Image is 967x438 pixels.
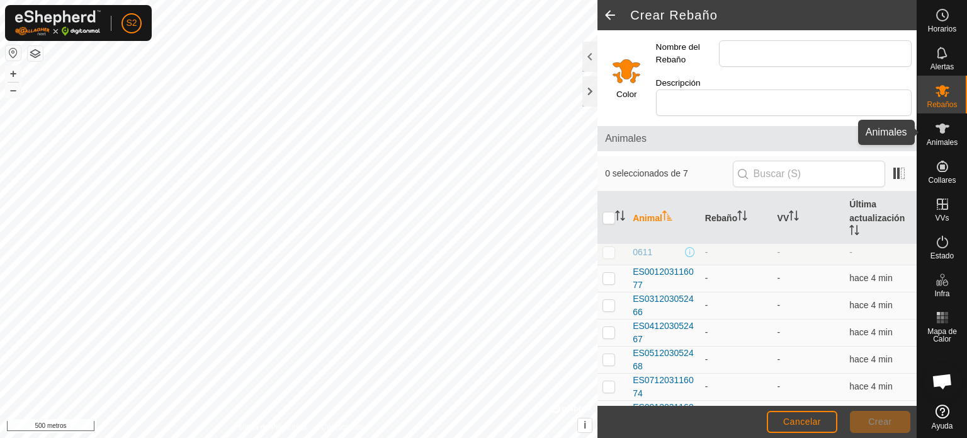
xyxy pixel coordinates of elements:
[705,213,737,223] font: Rebaño
[935,214,949,222] font: VVs
[234,423,306,432] font: Política de Privacidad
[849,354,892,364] span: 28 de septiembre de 2025, 17:37
[850,411,910,433] button: Crear
[616,89,636,99] font: Color
[633,348,694,371] font: ES051203052468
[778,381,781,391] font: -
[778,300,781,310] font: -
[778,247,781,257] font: -
[928,25,956,33] font: Horarios
[633,294,694,317] font: ES031203052466
[927,138,958,147] font: Animales
[767,411,837,433] button: Cancelar
[930,251,954,260] font: Estado
[705,300,708,310] font: -
[917,400,967,435] a: Ayuda
[633,375,694,398] font: ES071203116074
[778,354,781,364] font: -
[28,46,43,61] button: Capas del Mapa
[6,66,21,81] button: +
[927,100,957,109] font: Rebaños
[789,212,799,222] p-sorticon: Activar para ordenar
[10,67,17,80] font: +
[615,212,625,222] p-sorticon: Activar para ordenar
[849,199,905,222] font: Última actualización
[934,289,949,298] font: Infra
[849,300,892,310] font: hace 4 min
[322,422,364,433] a: Contáctenos
[633,267,694,290] font: ES001203116077
[705,327,708,337] font: -
[584,420,586,430] font: i
[849,381,892,391] span: 28 de septiembre de 2025, 17:37
[578,418,592,432] button: i
[928,176,956,185] font: Collares
[630,8,718,22] font: Crear Rebaño
[605,133,647,144] font: Animales
[733,161,885,187] input: Buscar (S)
[737,212,747,222] p-sorticon: Activar para ordenar
[15,10,101,36] img: Logotipo de Gallagher
[849,327,892,337] font: hace 4 min
[849,354,892,364] font: hace 4 min
[849,300,892,310] span: 28 de septiembre de 2025, 17:37
[783,417,821,427] font: Cancelar
[849,273,892,283] font: hace 4 min
[778,213,789,223] font: VV
[6,83,21,98] button: –
[633,321,694,344] font: ES041203052467
[633,247,652,257] font: 0611
[605,168,688,178] font: 0 seleccionados de 7
[932,422,953,430] font: Ayuda
[849,227,859,237] p-sorticon: Activar para ordenar
[6,45,21,61] button: Restablecer Mapa
[705,354,708,364] font: -
[849,381,892,391] font: hace 4 min
[656,42,700,64] font: Nombre del Rebaño
[778,273,781,283] font: -
[10,83,16,96] font: –
[868,417,892,427] font: Crear
[927,327,957,343] font: Mapa de Calor
[633,213,662,223] font: Animal
[662,212,672,222] p-sorticon: Activar para ordenar
[322,423,364,432] font: Contáctenos
[705,247,708,257] font: -
[849,273,892,283] span: 28 de septiembre de 2025, 17:37
[633,402,694,425] font: ES091203116076
[126,18,137,28] font: S2
[656,78,701,88] font: Descripción
[849,327,892,337] span: 28 de septiembre de 2025, 17:37
[930,62,954,71] font: Alertas
[705,273,708,283] font: -
[778,327,781,337] font: -
[705,381,708,391] font: -
[849,247,852,257] font: -
[234,422,306,433] a: Política de Privacidad
[924,362,961,400] div: Chat abierto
